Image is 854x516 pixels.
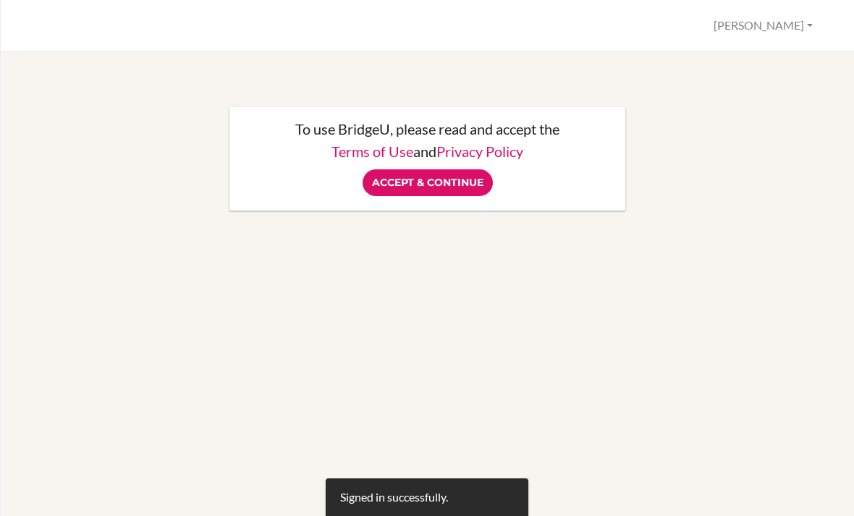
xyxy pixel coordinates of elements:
[331,143,413,160] a: Terms of Use
[244,144,612,158] p: and
[436,143,523,160] a: Privacy Policy
[707,12,819,39] button: [PERSON_NAME]
[244,122,612,136] p: To use BridgeU, please read and accept the
[363,169,493,196] input: Accept & Continue
[340,489,448,506] div: Signed in successfully.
